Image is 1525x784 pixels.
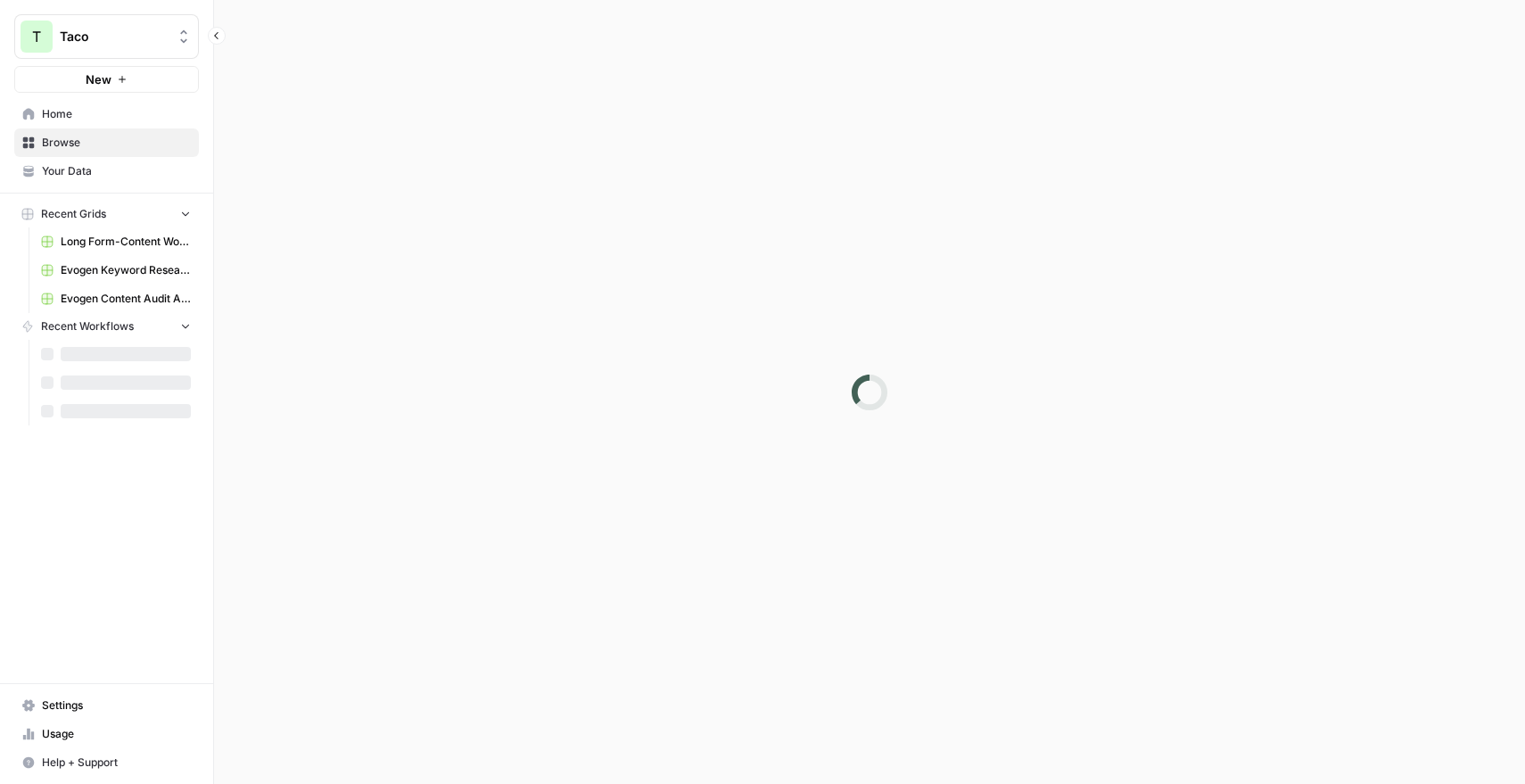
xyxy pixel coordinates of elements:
[41,318,134,334] span: Recent Workflows
[33,285,199,313] a: Evogen Content Audit Agent Grid
[14,128,199,157] a: Browse
[14,313,199,340] button: Recent Workflows
[14,157,199,186] a: Your Data
[32,26,41,47] span: T
[33,256,199,285] a: Evogen Keyword Research Agent Grid
[14,720,199,748] a: Usage
[86,70,111,88] span: New
[14,66,199,93] button: New
[14,748,199,777] button: Help + Support
[42,755,191,771] span: Help + Support
[14,691,199,720] a: Settings
[42,726,191,742] span: Usage
[41,206,106,222] span: Recent Grids
[42,106,191,122] span: Home
[61,234,191,250] span: Long Form-Content Workflow - AI Clients (New) Grid
[14,14,199,59] button: Workspace: Taco
[42,163,191,179] span: Your Data
[60,28,168,45] span: Taco
[42,697,191,714] span: Settings
[42,135,191,151] span: Browse
[14,201,199,227] button: Recent Grids
[14,100,199,128] a: Home
[61,262,191,278] span: Evogen Keyword Research Agent Grid
[61,291,191,307] span: Evogen Content Audit Agent Grid
[33,227,199,256] a: Long Form-Content Workflow - AI Clients (New) Grid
